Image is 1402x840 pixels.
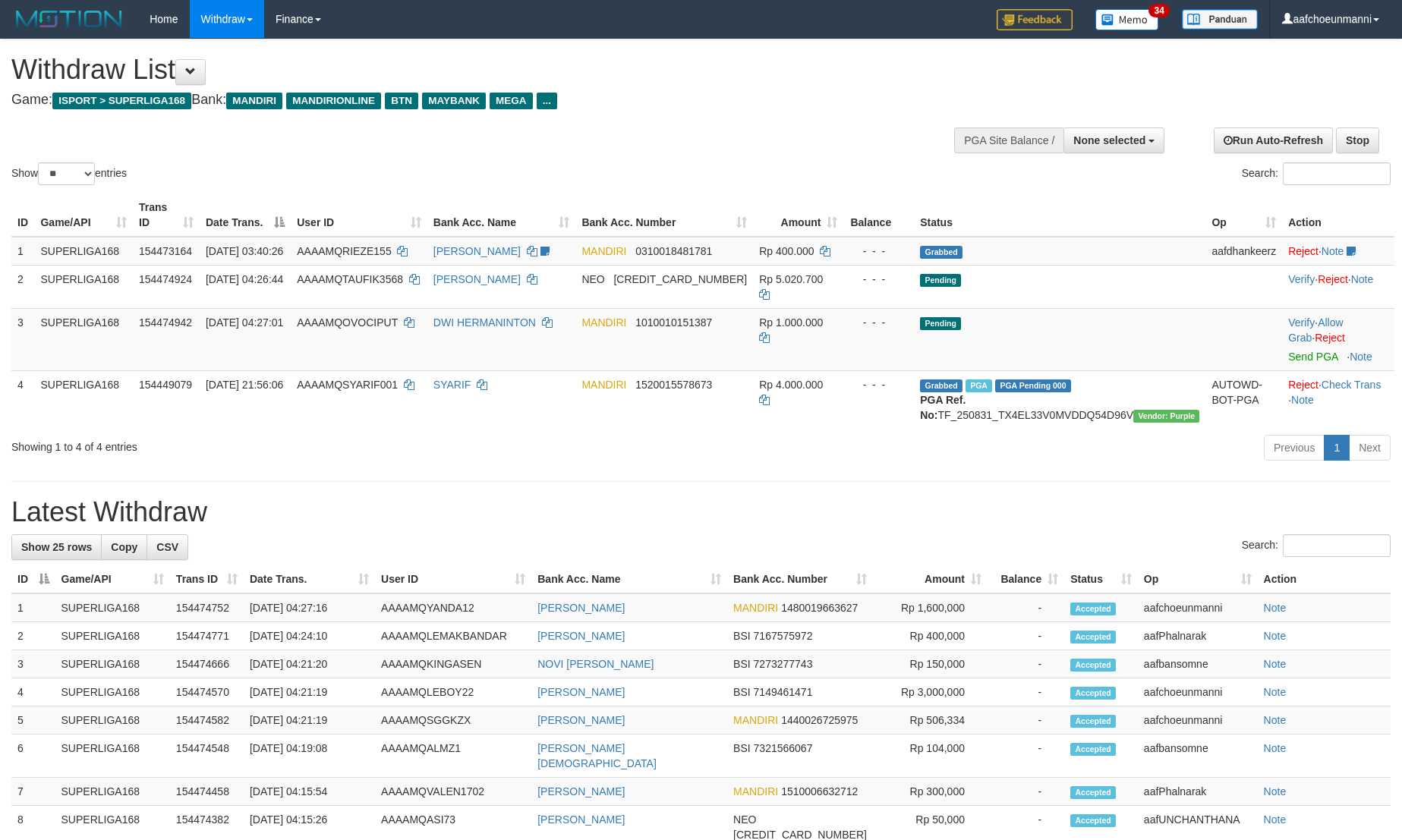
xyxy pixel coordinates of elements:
[988,565,1064,593] th: Balance: activate to sort column ascending
[291,193,427,237] th: User ID: activate to sort column ascending
[873,565,988,593] th: Amount: activate to sort column ascending
[873,735,988,778] td: Rp 104,000
[754,658,813,670] span: Copy 7273277743 to clipboard
[920,394,966,421] b: PGA Ref. No:
[1205,237,1282,266] td: aafdhankeerz
[1264,686,1287,698] a: Note
[1264,813,1287,826] a: Note
[733,714,778,726] span: MANDIRI
[433,245,521,257] a: [PERSON_NAME]
[873,706,988,735] td: Rp 506,334
[531,565,727,593] th: Bank Acc. Name: activate to sort column ascending
[1282,265,1394,308] td: · ·
[433,379,471,391] a: SYARIF
[849,315,908,330] div: - - -
[156,541,178,553] span: CSV
[1073,134,1145,146] span: None selected
[11,534,102,560] a: Show 25 rows
[781,602,858,614] span: Copy 1480019663627 to clipboard
[581,316,626,329] span: MANDIRI
[1264,714,1287,726] a: Note
[55,778,170,806] td: SUPERLIGA168
[375,622,531,650] td: AAAAMQLEMAKBANDAR
[537,658,654,670] a: NOVI [PERSON_NAME]
[200,193,291,237] th: Date Trans.: activate to sort column descending
[1288,316,1315,329] a: Verify
[988,778,1064,806] td: -
[635,379,712,391] span: Copy 1520015578673 to clipboard
[1264,658,1287,670] a: Note
[1138,650,1258,678] td: aafbansomne
[111,541,137,553] span: Copy
[1138,706,1258,735] td: aafchoeunmanni
[297,316,398,329] span: AAAAMQOVOCIPUT
[537,785,625,798] a: [PERSON_NAME]
[297,273,403,285] span: AAAAMQTAUFIK3568
[1205,193,1282,237] th: Op: activate to sort column ascending
[1264,742,1287,754] a: Note
[170,622,244,650] td: 154474771
[733,630,751,642] span: BSI
[11,370,34,429] td: 4
[1288,379,1319,391] a: Reject
[433,316,536,329] a: DWI HERMANINTON
[988,706,1064,735] td: -
[920,274,961,287] span: Pending
[1291,394,1314,406] a: Note
[375,678,531,706] td: AAAAMQLEBOY22
[988,622,1064,650] td: -
[55,622,170,650] td: SUPERLIGA168
[537,714,625,726] a: [PERSON_NAME]
[34,370,133,429] td: SUPERLIGA168
[997,9,1073,30] img: Feedback.jpg
[1282,370,1394,429] td: · ·
[537,686,625,698] a: [PERSON_NAME]
[1070,659,1116,672] span: Accepted
[1282,193,1394,237] th: Action
[1315,332,1345,344] a: Reject
[385,93,418,109] span: BTN
[537,813,625,826] a: [PERSON_NAME]
[170,678,244,706] td: 154474570
[1336,127,1379,153] a: Stop
[11,735,55,778] td: 6
[781,714,858,726] span: Copy 1440026725975 to clipboard
[1283,534,1391,557] input: Search:
[244,678,375,706] td: [DATE] 04:21:19
[1138,678,1258,706] td: aafchoeunmanni
[733,813,756,826] span: NEO
[754,630,813,642] span: Copy 7167575972 to clipboard
[873,622,988,650] td: Rp 400,000
[914,370,1205,429] td: TF_250831_TX4EL33V0MVDDQ54D96V
[147,534,188,560] a: CSV
[1138,593,1258,622] td: aafchoeunmanni
[11,433,573,455] div: Showing 1 to 4 of 4 entries
[206,379,283,391] span: [DATE] 21:56:06
[873,678,988,706] td: Rp 3,000,000
[375,706,531,735] td: AAAAMQSGGKZX
[244,650,375,678] td: [DATE] 04:21:20
[920,317,961,330] span: Pending
[170,706,244,735] td: 154474582
[537,630,625,642] a: [PERSON_NAME]
[1324,435,1350,461] a: 1
[1242,162,1391,185] label: Search:
[988,593,1064,622] td: -
[286,93,381,109] span: MANDIRIONLINE
[537,93,557,109] span: ...
[11,237,34,266] td: 1
[1070,715,1116,728] span: Accepted
[1264,602,1287,614] a: Note
[1205,370,1282,429] td: AUTOWD-BOT-PGA
[733,602,778,614] span: MANDIRI
[139,379,192,391] span: 154449079
[244,778,375,806] td: [DATE] 04:15:54
[1138,778,1258,806] td: aafPhalnarak
[11,622,55,650] td: 2
[1351,273,1374,285] a: Note
[759,316,823,329] span: Rp 1.000.000
[635,316,712,329] span: Copy 1010010151387 to clipboard
[733,742,751,754] span: BSI
[781,785,858,798] span: Copy 1510006632712 to clipboard
[297,245,392,257] span: AAAAMQRIEZE155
